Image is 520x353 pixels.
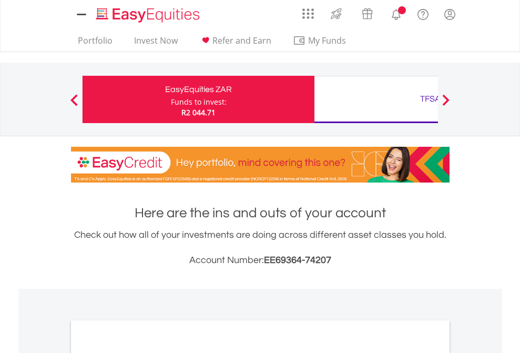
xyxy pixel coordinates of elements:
span: My Funds [293,34,362,47]
span: Refer and Earn [212,35,271,46]
span: R2 044.71 [181,107,216,117]
h1: Here are the ins and outs of your account [71,204,450,223]
a: FAQ's and Support [410,3,436,24]
button: Next [435,99,456,110]
img: thrive-v2.svg [328,5,345,22]
img: EasyEquities_Logo.png [94,6,204,24]
a: AppsGrid [295,3,321,19]
a: My Profile [436,3,463,26]
a: Home page [92,3,204,24]
h3: Account Number: [71,253,450,268]
span: EE69364-74207 [264,255,331,265]
a: Vouchers [352,3,383,22]
a: Portfolio [74,35,117,52]
a: Refer and Earn [195,35,276,52]
a: Notifications [383,3,410,24]
a: Invest Now [130,35,182,52]
div: EasyEquities ZAR [89,82,308,97]
img: EasyCredit Promotion Banner [71,147,450,183]
img: grid-menu-icon.svg [302,8,314,19]
button: Previous [64,99,85,110]
div: Check out how all of your investments are doing across different asset classes you hold. [71,228,450,268]
div: Funds to invest: [171,97,227,107]
img: vouchers-v2.svg [359,5,376,22]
